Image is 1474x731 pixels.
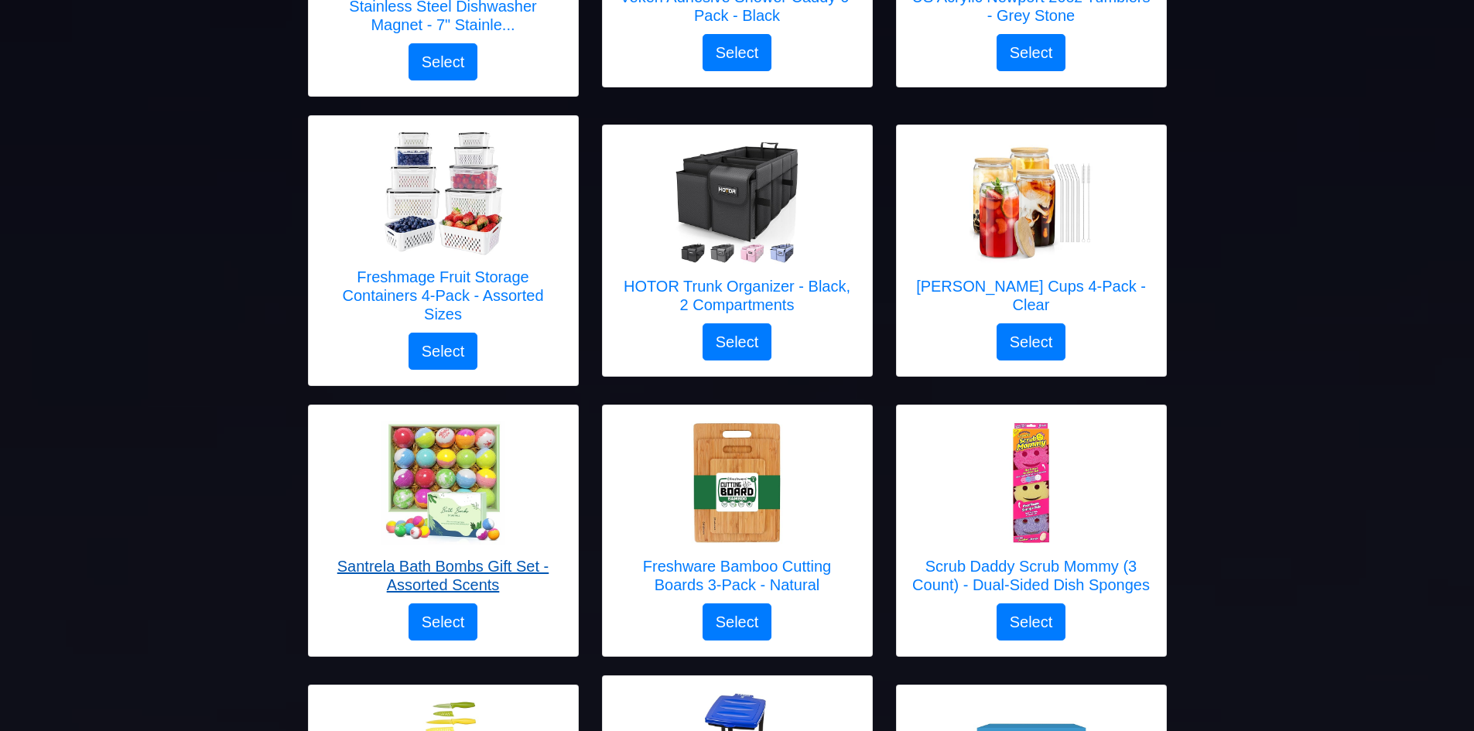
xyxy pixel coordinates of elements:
button: Select [703,603,772,640]
button: Select [703,323,772,360]
h5: [PERSON_NAME] Cups 4-Pack - Clear [912,277,1151,314]
h5: Scrub Daddy Scrub Mommy (3 Count) - Dual-Sided Dish Sponges [912,557,1151,594]
img: Scrub Daddy Scrub Mommy (3 Count) - Dual-Sided Dish Sponges [970,421,1093,545]
a: Santrela Bath Bombs Gift Set - Assorted Scents Santrela Bath Bombs Gift Set - Assorted Scents [324,421,563,603]
h5: Freshmage Fruit Storage Containers 4-Pack - Assorted Sizes [324,268,563,323]
a: HOTOR Trunk Organizer - Black, 2 Compartments HOTOR Trunk Organizer - Black, 2 Compartments [618,141,857,323]
button: Select [409,43,478,80]
img: Sungwoo Glass Cups 4-Pack - Clear [970,141,1093,265]
a: Freshware Bamboo Cutting Boards 3-Pack - Natural Freshware Bamboo Cutting Boards 3-Pack - Natural [618,421,857,603]
img: HOTOR Trunk Organizer - Black, 2 Compartments [675,141,799,265]
img: Freshmage Fruit Storage Containers 4-Pack - Assorted Sizes [381,132,505,255]
button: Select [997,323,1066,360]
img: Freshware Bamboo Cutting Boards 3-Pack - Natural [675,421,799,545]
button: Select [997,603,1066,640]
h5: Freshware Bamboo Cutting Boards 3-Pack - Natural [618,557,857,594]
a: Freshmage Fruit Storage Containers 4-Pack - Assorted Sizes Freshmage Fruit Storage Containers 4-P... [324,132,563,333]
a: Scrub Daddy Scrub Mommy (3 Count) - Dual-Sided Dish Sponges Scrub Daddy Scrub Mommy (3 Count) - D... [912,421,1151,603]
button: Select [409,333,478,370]
button: Select [409,603,478,640]
a: Sungwoo Glass Cups 4-Pack - Clear [PERSON_NAME] Cups 4-Pack - Clear [912,141,1151,323]
img: Santrela Bath Bombs Gift Set - Assorted Scents [381,421,505,545]
button: Select [997,34,1066,71]
h5: HOTOR Trunk Organizer - Black, 2 Compartments [618,277,857,314]
h5: Santrela Bath Bombs Gift Set - Assorted Scents [324,557,563,594]
button: Select [703,34,772,71]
